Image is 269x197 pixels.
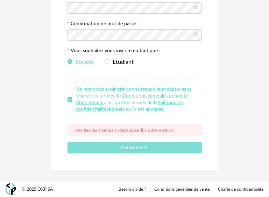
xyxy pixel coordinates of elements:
a: Charte de confidentialité [218,187,263,192]
button: Continuer [68,142,202,154]
a: Besoin d'aide ? [119,187,146,192]
img: OXP [6,183,16,196]
span: Vérifiez les champs ci-dessus car il y a des erreurs [76,128,174,133]
div: © 2025 OXP SA [22,186,53,192]
span: *Je reconnais avoir pris connaissance et accepter sans réserve les termes des ainsi que les terme... [76,87,192,112]
a: Conditions générales de vente [154,187,210,192]
span: Société [72,59,94,65]
label: Confirmation de mot de passe : [68,21,139,28]
span: Etudiant [109,59,134,65]
span: Continuer [121,145,148,150]
a: Politique de confidentialité [76,100,183,112]
a: Conditions générales de Vente Abonnement [76,94,188,105]
label: Vous souhaitez vous inscrire en tant que : [68,48,161,55]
